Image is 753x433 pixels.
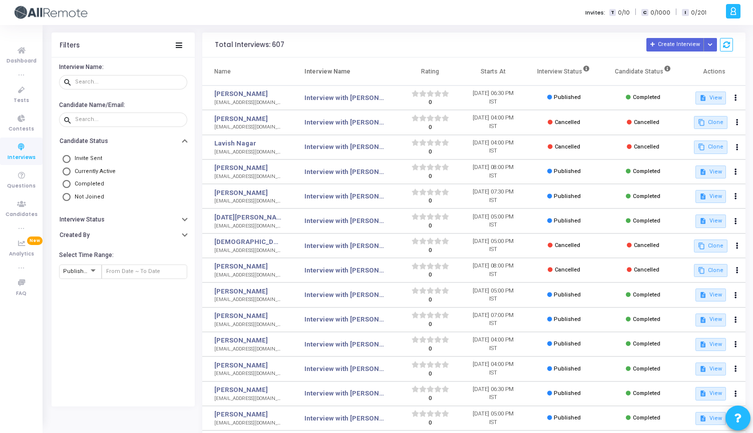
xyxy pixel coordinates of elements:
[699,168,706,175] mat-icon: description
[27,236,43,245] span: New
[698,119,705,126] mat-icon: content_copy
[6,210,38,219] span: Candidates
[304,191,385,201] a: Interview with [PERSON_NAME] <> Senior SDET/SDET, Round 1
[555,242,580,248] span: Cancelled
[412,197,449,205] div: 0
[554,340,581,347] span: Published
[16,289,27,298] span: FAQ
[214,114,282,124] a: [PERSON_NAME]
[75,79,183,85] input: Search...
[214,385,282,395] a: [PERSON_NAME]
[554,217,581,224] span: Published
[214,311,282,321] a: [PERSON_NAME]
[699,415,706,422] mat-icon: description
[698,242,705,249] mat-icon: content_copy
[214,321,282,328] div: [EMAIL_ADDRESS][DOMAIN_NAME]
[462,110,525,134] td: [DATE] 04:00 PM IST
[633,168,660,174] span: Completed
[412,345,449,353] div: 0
[59,101,185,109] h6: Candidate Name/Email:
[462,233,525,258] td: [DATE] 05:00 PM IST
[304,314,385,324] a: Interview with [PERSON_NAME] <> Senior React Native Developer, Round 1
[695,288,726,301] button: View
[699,341,706,348] mat-icon: description
[699,193,706,200] mat-icon: description
[634,266,659,273] span: Cancelled
[699,365,706,372] mat-icon: description
[555,143,580,150] span: Cancelled
[462,159,525,184] td: [DATE] 08:00 PM IST
[304,388,385,398] a: Interview with [PERSON_NAME] <> Senior React Native Developer, Round 1
[633,94,660,100] span: Completed
[292,57,399,85] th: Interview Name
[304,142,385,152] a: Interview with [PERSON_NAME] <> Senior React Native Developer, Round 1
[524,57,603,85] th: Interview Status
[304,117,385,127] a: Interview with [PERSON_NAME] <> Senior React Native Developer, Round 1
[554,316,581,322] span: Published
[13,2,88,22] img: logo
[59,251,114,259] h6: Select Time Range:
[63,268,97,274] span: Published At
[214,123,282,131] div: [EMAIL_ADDRESS][DOMAIN_NAME]
[214,370,282,377] div: [EMAIL_ADDRESS][DOMAIN_NAME]
[75,116,183,122] input: Search...
[214,188,282,198] a: [PERSON_NAME]
[9,250,34,258] span: Analytics
[214,286,282,296] a: [PERSON_NAME]
[555,266,580,273] span: Cancelled
[698,143,705,150] mat-icon: content_copy
[633,414,660,421] span: Completed
[52,133,195,148] button: Candidate Status
[52,227,195,243] button: Created By
[214,163,282,173] a: [PERSON_NAME]
[214,222,282,230] div: [EMAIL_ADDRESS][DOMAIN_NAME]
[634,242,659,248] span: Cancelled
[214,419,282,427] div: [EMAIL_ADDRESS][DOMAIN_NAME]
[52,212,195,227] button: Interview Status
[60,216,105,223] h6: Interview Status
[633,193,660,199] span: Completed
[214,409,282,419] a: [PERSON_NAME]
[462,332,525,356] td: [DATE] 04:00 PM IST
[634,119,659,125] span: Cancelled
[214,345,282,353] div: [EMAIL_ADDRESS][DOMAIN_NAME]
[695,214,726,227] button: View
[412,123,449,132] div: 0
[214,271,282,279] div: [EMAIL_ADDRESS][DOMAIN_NAME]
[585,8,605,17] label: Invites:
[60,231,90,239] h6: Created By
[462,381,525,406] td: [DATE] 06:30 PM IST
[633,217,660,224] span: Completed
[304,364,385,374] a: Interview with [PERSON_NAME] <> Senior React Native Developer, Round 1
[214,212,282,222] a: [DATE][PERSON_NAME]
[554,168,581,174] span: Published
[214,138,282,148] a: Lavish Nagar
[635,7,636,17] span: |
[412,394,449,403] div: 0
[412,172,449,181] div: 0
[59,63,185,71] h6: Interview Name:
[555,119,580,125] span: Cancelled
[304,290,385,300] a: Interview with [PERSON_NAME] <> Senior React Native Developer, Round 2
[695,313,726,326] button: View
[412,419,449,427] div: 0
[214,247,282,254] div: [EMAIL_ADDRESS][DOMAIN_NAME]
[214,237,282,247] a: [DEMOGRAPHIC_DATA][PERSON_NAME]
[8,153,36,162] span: Interviews
[554,291,581,298] span: Published
[304,413,385,423] a: Interview with [PERSON_NAME] <> Senior Backend Engineer, Round 1
[554,365,581,372] span: Published
[650,8,670,17] span: 0/1000
[60,41,80,49] div: Filters
[695,387,726,400] button: View
[462,282,525,307] td: [DATE] 05:00 PM IST
[75,168,116,174] span: Currently Active
[462,406,525,430] td: [DATE] 05:00 PM IST
[695,412,726,425] button: View
[399,57,462,85] th: Rating
[214,296,282,303] div: [EMAIL_ADDRESS][DOMAIN_NAME]
[214,173,282,180] div: [EMAIL_ADDRESS][DOMAIN_NAME]
[412,148,449,156] div: 0
[646,38,704,51] button: Create Interview
[694,264,727,277] button: Clone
